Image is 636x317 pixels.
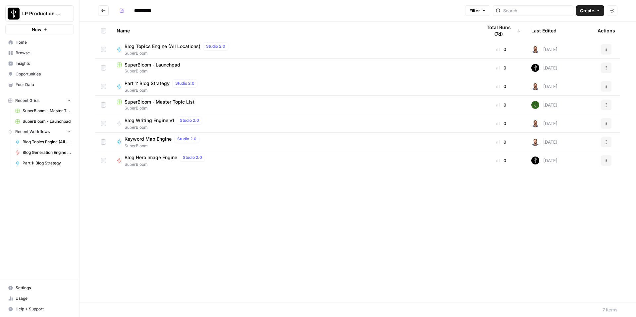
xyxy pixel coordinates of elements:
a: Insights [5,58,74,69]
a: SuperBloom - LaunchpadSuperBloom [117,62,471,74]
a: Blog Generation Engine (Writer + Fact Checker) [12,147,74,158]
a: Opportunities [5,69,74,79]
img: s490wiz4j6jcuzx6yvvs5e0w4nek [531,157,539,164]
a: Blog Hero Image EngineStudio 2.0SuperBloom [117,154,471,167]
div: Last Edited [531,22,556,40]
span: Recent Workflows [15,129,50,135]
span: New [32,26,41,33]
span: Part 1: Blog Strategy [125,80,170,87]
a: Blog Topics Engine (All Locations) [12,137,74,147]
div: [DATE] [531,157,557,164]
button: Recent Workflows [5,127,74,137]
img: fdbthlkohqvq3b2ybzi3drh0kqcb [531,119,539,127]
span: SuperBloom [125,87,200,93]
img: s490wiz4j6jcuzx6yvvs5e0w4nek [531,64,539,72]
div: [DATE] [531,119,557,127]
span: Usage [16,295,71,301]
div: Name [117,22,471,40]
div: 0 [482,83,521,90]
span: Create [580,7,594,14]
span: Recent Grids [15,98,39,104]
a: SuperBloom - Master Topic List [12,106,74,116]
a: SuperBloom - Master Topic ListSuperBloom [117,99,471,111]
span: Home [16,39,71,45]
button: Filter [465,5,490,16]
a: SuperBloom - Launchpad [12,116,74,127]
div: 7 Items [603,306,617,313]
a: Settings [5,283,74,293]
a: Blog Writing Engine v1Studio 2.0SuperBloom [117,116,471,130]
a: Keyword Map EngineStudio 2.0SuperBloom [117,135,471,149]
div: 0 [482,65,521,71]
span: Studio 2.0 [180,117,199,123]
span: SuperBloom [117,68,471,74]
span: SuperBloom - Launchpad [23,118,71,124]
span: Studio 2.0 [206,43,225,49]
span: SuperBloom [125,143,202,149]
span: Settings [16,285,71,291]
span: SuperBloom - Master Topic List [23,108,71,114]
img: fdbthlkohqvq3b2ybzi3drh0kqcb [531,82,539,90]
button: Help + Support [5,304,74,314]
span: SuperBloom [125,50,231,56]
div: [DATE] [531,45,557,53]
span: Studio 2.0 [183,155,202,160]
a: Part 1: Blog Strategy [12,158,74,168]
button: New [5,24,74,34]
span: Blog Writing Engine v1 [125,117,174,124]
div: 0 [482,120,521,127]
div: 0 [482,139,521,145]
span: Blog Topics Engine (All Locations) [125,43,200,50]
div: 0 [482,157,521,164]
a: Your Data [5,79,74,90]
a: Browse [5,48,74,58]
span: LP Production Workloads [22,10,62,17]
img: 5v0yozua856dyxnw4lpcp45mgmzh [531,101,539,109]
a: Blog Topics Engine (All Locations)Studio 2.0SuperBloom [117,42,471,56]
span: Filter [469,7,480,14]
span: Blog Hero Image Engine [125,154,177,161]
a: Home [5,37,74,48]
span: Blog Topics Engine (All Locations) [23,139,71,145]
span: Blog Generation Engine (Writer + Fact Checker) [23,150,71,156]
button: Create [576,5,604,16]
span: Keyword Map Engine [125,136,172,142]
span: SuperBloom [117,105,471,111]
div: [DATE] [531,64,557,72]
span: SuperBloom [125,124,205,130]
span: Opportunities [16,71,71,77]
div: [DATE] [531,101,557,109]
img: fdbthlkohqvq3b2ybzi3drh0kqcb [531,45,539,53]
button: Go back [98,5,109,16]
div: 0 [482,102,521,108]
div: 0 [482,46,521,53]
span: Browse [16,50,71,56]
a: Part 1: Blog StrategyStudio 2.0SuperBloom [117,79,471,93]
input: Search [503,7,570,14]
a: Usage [5,293,74,304]
span: SuperBloom [125,161,208,167]
span: Your Data [16,82,71,88]
span: SuperBloom - Master Topic List [125,99,194,105]
span: Part 1: Blog Strategy [23,160,71,166]
div: Actions [598,22,615,40]
span: Studio 2.0 [177,136,196,142]
span: Help + Support [16,306,71,312]
button: Workspace: LP Production Workloads [5,5,74,22]
span: Insights [16,61,71,67]
button: Recent Grids [5,96,74,106]
span: Studio 2.0 [175,80,194,86]
img: LP Production Workloads Logo [8,8,20,20]
span: SuperBloom - Launchpad [125,62,180,68]
div: Total Runs (7d) [482,22,521,40]
div: [DATE] [531,82,557,90]
img: fdbthlkohqvq3b2ybzi3drh0kqcb [531,138,539,146]
div: [DATE] [531,138,557,146]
